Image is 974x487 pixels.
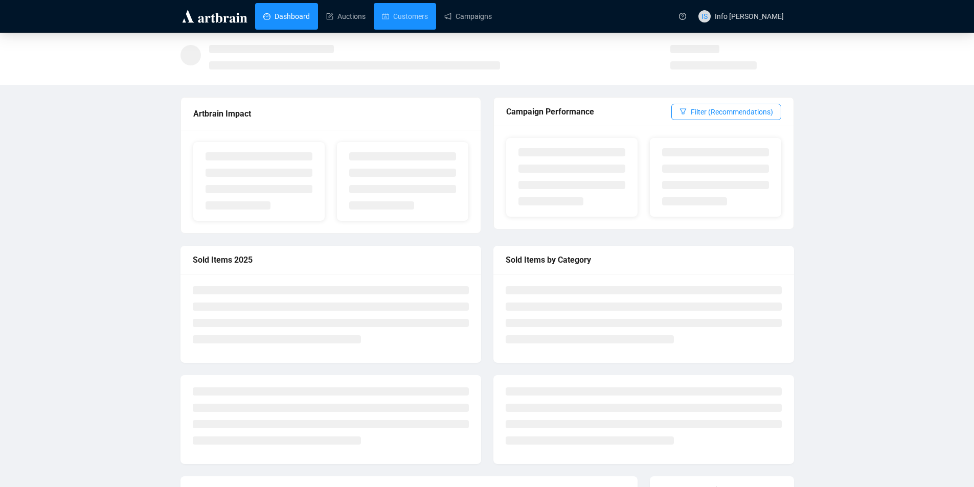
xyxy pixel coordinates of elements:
[715,12,784,20] span: Info [PERSON_NAME]
[263,3,310,30] a: Dashboard
[679,13,686,20] span: question-circle
[382,3,428,30] a: Customers
[180,8,249,25] img: logo
[679,108,687,115] span: filter
[701,11,708,22] span: IS
[506,105,671,118] div: Campaign Performance
[506,253,782,266] div: Sold Items by Category
[444,3,492,30] a: Campaigns
[691,106,773,118] span: Filter (Recommendations)
[326,3,366,30] a: Auctions
[671,104,781,120] button: Filter (Recommendations)
[193,107,468,120] div: Artbrain Impact
[193,253,469,266] div: Sold Items 2025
